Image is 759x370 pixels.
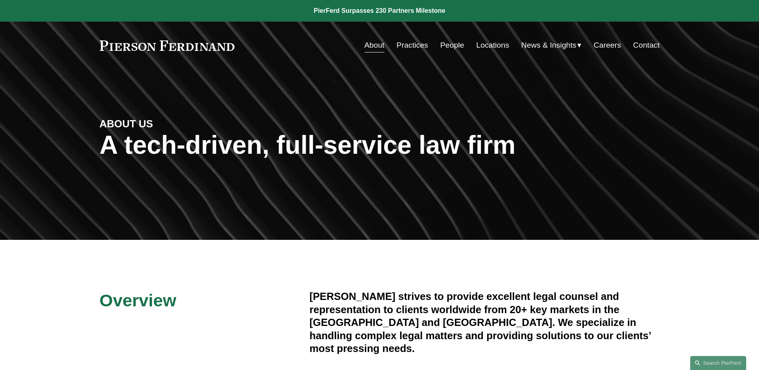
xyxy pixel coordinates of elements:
a: Search this site [690,356,746,370]
a: Locations [476,38,509,53]
a: Contact [633,38,659,53]
a: Careers [594,38,621,53]
a: People [440,38,464,53]
strong: ABOUT US [100,118,153,129]
h1: A tech-driven, full-service law firm [100,131,660,160]
span: Overview [100,291,176,310]
a: folder dropdown [521,38,582,53]
a: About [364,38,385,53]
h4: [PERSON_NAME] strives to provide excellent legal counsel and representation to clients worldwide ... [310,290,660,355]
a: Practices [397,38,428,53]
span: News & Insights [521,38,577,52]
